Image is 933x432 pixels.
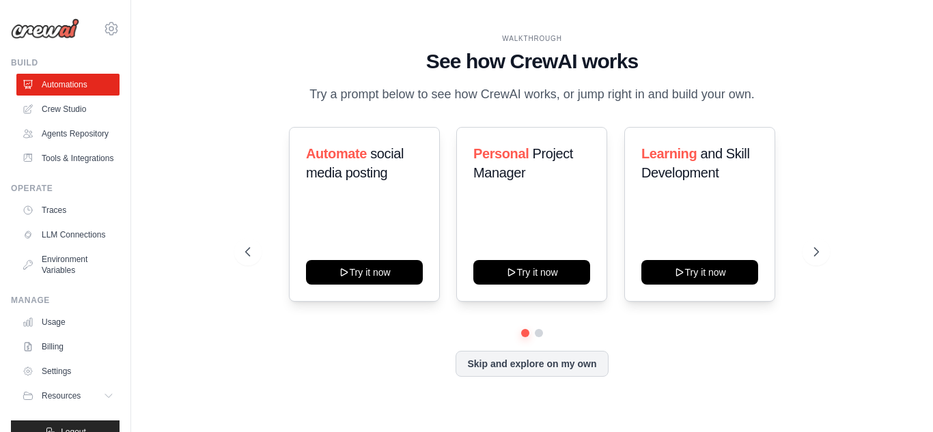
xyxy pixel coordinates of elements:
a: Billing [16,336,120,358]
a: Environment Variables [16,248,120,281]
a: Agents Repository [16,123,120,145]
a: Traces [16,199,120,221]
a: Automations [16,74,120,96]
a: Usage [16,311,120,333]
h1: See how CrewAI works [245,49,819,74]
img: Logo [11,18,79,39]
a: Crew Studio [16,98,120,120]
button: Skip and explore on my own [456,351,608,377]
button: Try it now [641,260,758,285]
div: Operate [11,183,120,194]
div: Manage [11,295,120,306]
span: Personal [473,146,529,161]
span: Automate [306,146,367,161]
button: Try it now [473,260,590,285]
a: Tools & Integrations [16,147,120,169]
iframe: Chat Widget [865,366,933,432]
span: Learning [641,146,697,161]
span: and Skill Development [641,146,749,180]
a: LLM Connections [16,224,120,246]
span: social media posting [306,146,404,180]
span: Resources [42,390,81,401]
a: Settings [16,360,120,382]
button: Try it now [306,260,423,285]
p: Try a prompt below to see how CrewAI works, or jump right in and build your own. [303,85,762,104]
button: Resources [16,385,120,407]
div: Build [11,57,120,68]
span: Project Manager [473,146,573,180]
div: WALKTHROUGH [245,33,819,44]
